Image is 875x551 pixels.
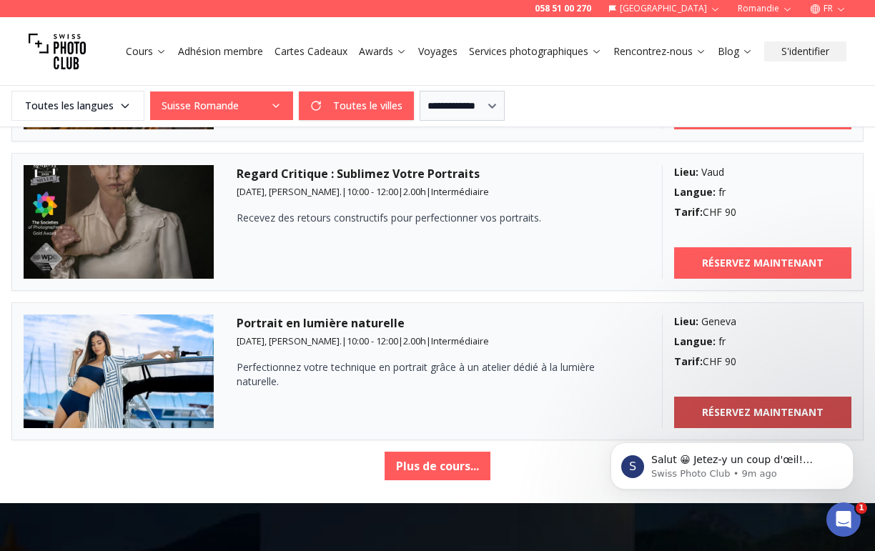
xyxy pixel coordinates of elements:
[702,405,824,420] b: RÉSERVEZ MAINTENANT
[172,41,269,61] button: Adhésion membre
[725,205,736,219] span: 90
[826,502,861,537] iframe: Intercom live chat
[403,185,426,198] span: 2.00 h
[718,44,753,59] a: Blog
[120,41,172,61] button: Cours
[431,185,489,198] span: Intermédiaire
[674,205,703,219] b: Tarif :
[674,314,698,328] b: Lieu :
[674,397,852,428] a: RÉSERVEZ MAINTENANT
[237,185,342,198] span: [DATE], [PERSON_NAME].
[150,91,293,120] button: Suisse Romande
[674,165,698,179] b: Lieu :
[674,185,716,199] b: Langue :
[725,354,736,368] span: 90
[431,334,489,347] span: Intermédiaire
[469,44,602,59] a: Services photographiques
[237,334,342,347] span: [DATE], [PERSON_NAME].
[29,23,86,80] img: Swiss photo club
[463,41,608,61] button: Services photographiques
[702,256,824,270] b: RÉSERVEZ MAINTENANT
[126,44,167,59] a: Cours
[237,165,639,182] h3: Regard Critique : Sublimez Votre Portraits
[237,211,608,225] p: Recevez des retours constructifs pour perfectionner vos portraits.
[11,91,144,121] button: Toutes les langues
[674,314,852,329] div: Geneva
[403,334,426,347] span: 2.00 h
[674,334,852,349] div: fr
[359,44,407,59] a: Awards
[674,185,852,199] div: fr
[347,334,398,347] span: 10:00 - 12:00
[856,502,867,514] span: 1
[237,314,639,332] h3: Portrait en lumière naturelle
[412,41,463,61] button: Voyages
[353,41,412,61] button: Awards
[275,44,347,59] a: Cartes Cadeaux
[712,41,758,61] button: Blog
[674,334,716,348] b: Langue :
[269,41,353,61] button: Cartes Cadeaux
[24,314,214,428] img: Portrait en lumière naturelle
[299,91,414,120] button: Toutes le villes
[674,354,852,369] div: CHF
[764,41,846,61] button: S'identifier
[14,93,142,119] span: Toutes les langues
[674,247,852,279] a: RÉSERVEZ MAINTENANT
[608,41,712,61] button: Rencontrez-nous
[418,44,458,59] a: Voyages
[178,44,263,59] a: Adhésion membre
[237,360,608,389] p: Perfectionnez votre technique en portrait grâce à un atelier dédié à la lumière naturelle.
[385,452,490,480] button: Plus de cours...
[535,3,591,14] a: 058 51 00 270
[674,354,703,368] b: Tarif :
[589,412,875,512] iframe: Intercom notifications message
[347,185,398,198] span: 10:00 - 12:00
[674,205,852,219] div: CHF
[237,185,489,198] small: | | |
[613,44,706,59] a: Rencontrez-nous
[674,165,852,179] div: Vaud
[24,165,214,279] img: Regard Critique : Sublimez Votre Portraits
[237,334,489,347] small: | | |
